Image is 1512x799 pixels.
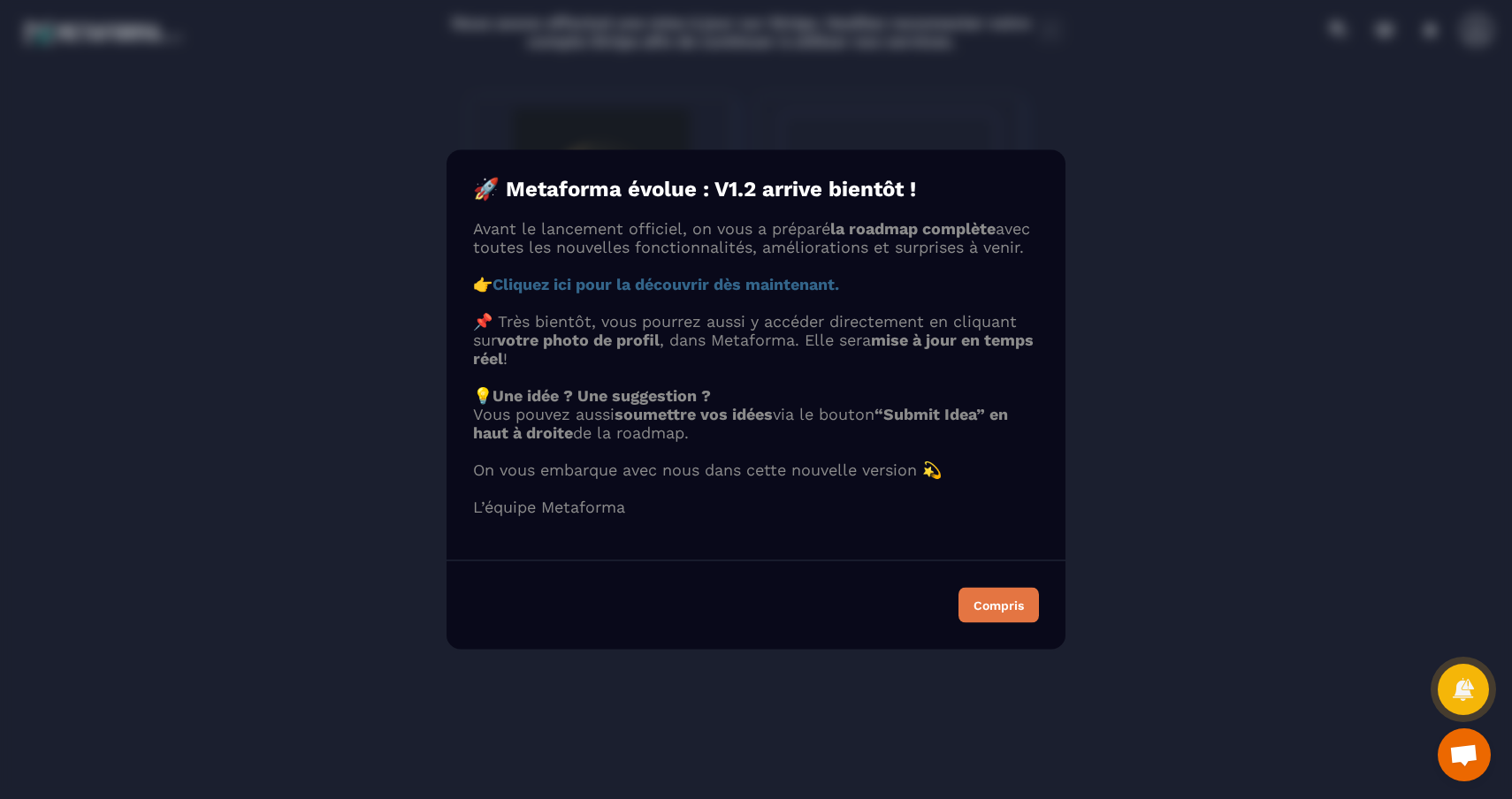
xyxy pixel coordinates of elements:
button: Compris [958,588,1039,623]
div: Ouvrir le chat [1438,728,1491,781]
strong: votre photo de profil [497,331,660,349]
a: Cliquez ici pour la découvrir dès maintenant. [493,275,839,293]
p: Avant le lancement officiel, on vous a préparé avec toutes les nouvelles fonctionnalités, amélior... [473,219,1039,256]
strong: mise à jour en temps réel [473,331,1034,368]
strong: “Submit Idea” en haut à droite [473,405,1008,442]
p: Vous pouvez aussi via le bouton de la roadmap. [473,405,1039,442]
div: Compris [974,599,1024,612]
strong: soumettre vos idées [615,405,773,423]
p: 💡 [473,386,1039,405]
strong: la roadmap complète [830,219,996,238]
p: L’équipe Metaforma [473,498,1039,516]
p: On vous embarque avec nous dans cette nouvelle version 💫 [473,460,1039,479]
p: 📌 Très bientôt, vous pourrez aussi y accéder directement en cliquant sur , dans Metaforma. Elle s... [473,312,1039,368]
p: 👉 [473,275,1039,293]
strong: Une idée ? Une suggestion ? [493,386,711,405]
h4: 🚀 Metaforma évolue : V1.2 arrive bientôt ! [473,177,1039,202]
